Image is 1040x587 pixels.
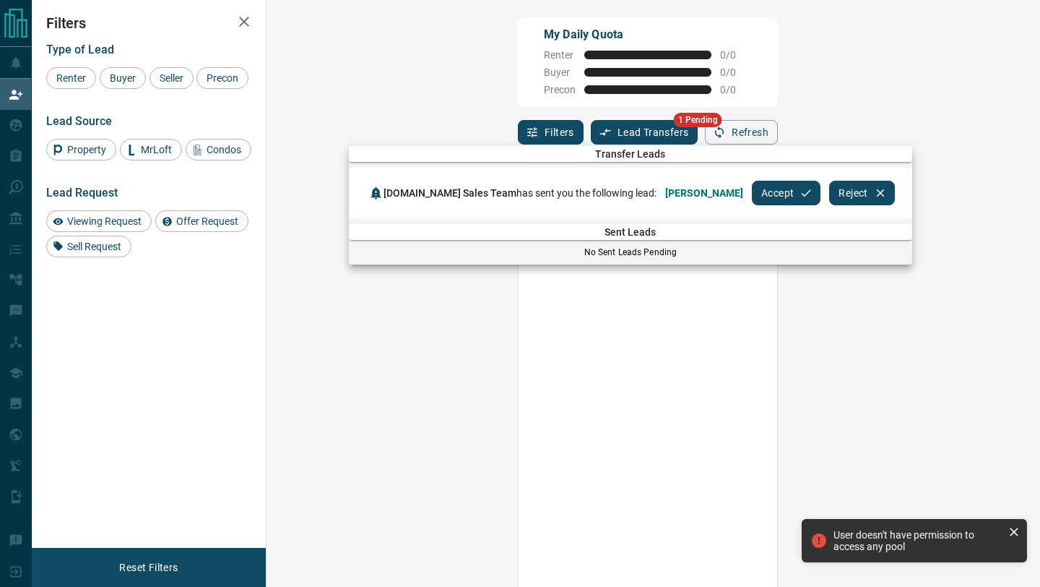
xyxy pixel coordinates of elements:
[829,181,894,205] button: Reject
[665,187,743,199] span: [PERSON_NAME]
[383,187,656,199] span: has sent you the following lead:
[349,226,912,238] span: Sent Leads
[383,187,516,199] span: [DOMAIN_NAME] Sales Team
[752,181,820,205] button: Accept
[833,529,1002,552] div: User doesn't have permission to access any pool
[349,246,912,259] p: No Sent Leads Pending
[349,148,912,160] span: Transfer Leads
